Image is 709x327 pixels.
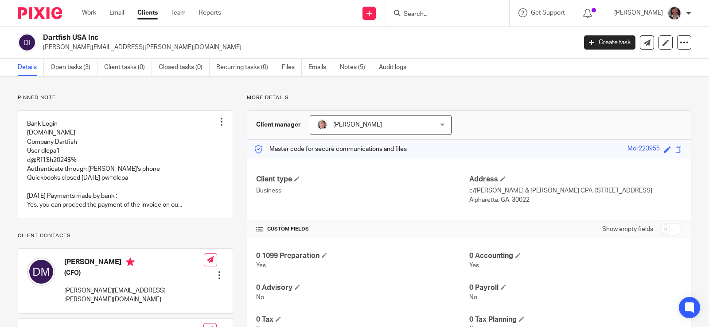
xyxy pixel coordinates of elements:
[247,94,691,101] p: More details
[469,315,682,324] h4: 0 Tax Planning
[469,294,477,300] span: No
[254,145,407,154] p: Master code for secure communications and files
[469,262,479,269] span: Yes
[51,59,97,76] a: Open tasks (3)
[256,283,469,292] h4: 0 Advisory
[18,7,62,19] img: Pixie
[109,8,124,17] a: Email
[18,59,44,76] a: Details
[18,94,233,101] p: Pinned note
[64,269,204,277] h5: (CFO)
[256,251,469,261] h4: 0 1099 Preparation
[216,59,275,76] a: Recurring tasks (0)
[256,175,469,184] h4: Client type
[614,8,663,17] p: [PERSON_NAME]
[43,43,571,52] p: [PERSON_NAME][EMAIL_ADDRESS][PERSON_NAME][DOMAIN_NAME]
[379,59,413,76] a: Audit logs
[469,175,682,184] h4: Address
[333,122,382,128] span: [PERSON_NAME]
[137,8,158,17] a: Clients
[256,294,264,300] span: No
[469,196,682,204] p: Alpharetta, GA, 30022
[27,258,55,286] img: svg%3E
[469,251,682,261] h4: 0 Accounting
[82,8,96,17] a: Work
[256,315,469,324] h4: 0 Tax
[602,225,653,234] label: Show empty fields
[199,8,221,17] a: Reports
[531,10,565,16] span: Get Support
[256,226,469,233] h4: CUSTOM FIELDS
[403,11,483,19] input: Search
[282,59,302,76] a: Files
[256,262,266,269] span: Yes
[159,59,210,76] a: Closed tasks (0)
[64,258,204,269] h4: [PERSON_NAME]
[18,33,36,52] img: svg%3E
[104,59,152,76] a: Client tasks (0)
[308,59,333,76] a: Emails
[667,6,682,20] img: Photo%20from%20DLCPA%20Website.jpg
[627,144,660,154] div: Mor223955
[18,232,233,239] p: Client contacts
[126,258,135,266] i: Primary
[256,120,301,129] h3: Client manager
[469,283,682,292] h4: 0 Payroll
[256,186,469,195] p: Business
[171,8,186,17] a: Team
[469,186,682,195] p: c/[PERSON_NAME] & [PERSON_NAME] CPA, [STREET_ADDRESS]
[317,119,327,130] img: cd2011-crop.jpg
[43,33,465,42] h2: Dartfish USA Inc
[64,286,204,304] p: [PERSON_NAME][EMAIL_ADDRESS][PERSON_NAME][DOMAIN_NAME]
[340,59,372,76] a: Notes (5)
[584,35,635,50] a: Create task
